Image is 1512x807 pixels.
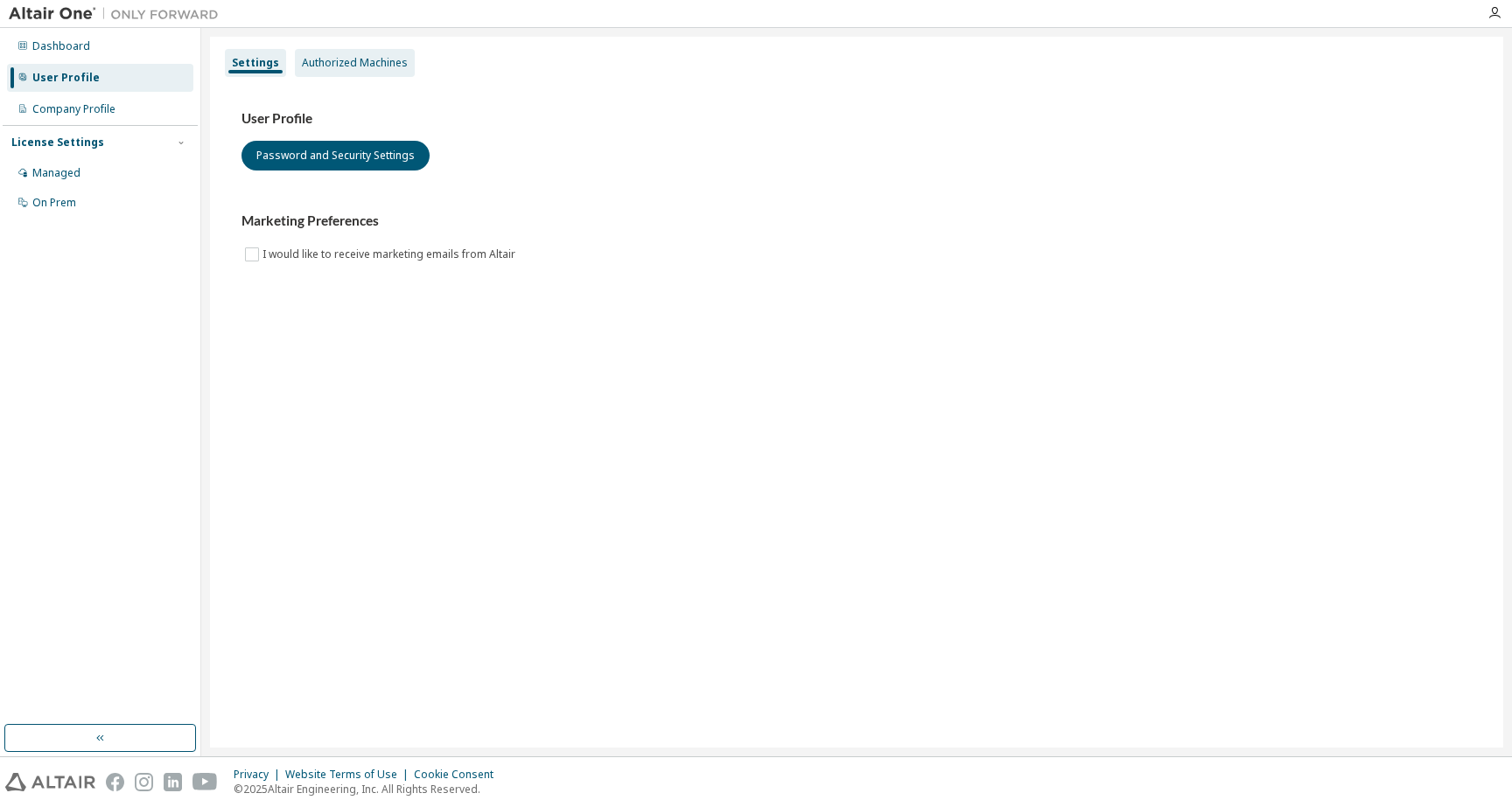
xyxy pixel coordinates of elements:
[234,782,504,797] p: © 2025 Altair Engineering, Inc. All Rights Reserved.
[164,773,182,791] img: linkedin.svg
[11,136,104,150] div: License Settings
[414,768,504,782] div: Cookie Consent
[32,71,100,85] div: User Profile
[9,5,227,23] img: Altair One
[302,56,408,70] div: Authorized Machines
[32,166,80,180] div: Managed
[106,773,124,791] img: facebook.svg
[32,102,115,116] div: Company Profile
[192,773,218,791] img: youtube.svg
[232,56,279,70] div: Settings
[262,244,519,265] label: I would like to receive marketing emails from Altair
[32,196,76,210] div: On Prem
[234,768,285,782] div: Privacy
[285,768,414,782] div: Website Terms of Use
[241,110,1472,128] h3: User Profile
[241,141,430,170] button: Password and Security Settings
[135,773,153,791] img: instagram.svg
[241,212,1472,230] h3: Marketing Preferences
[5,773,95,791] img: altair_logo.svg
[32,39,90,53] div: Dashboard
